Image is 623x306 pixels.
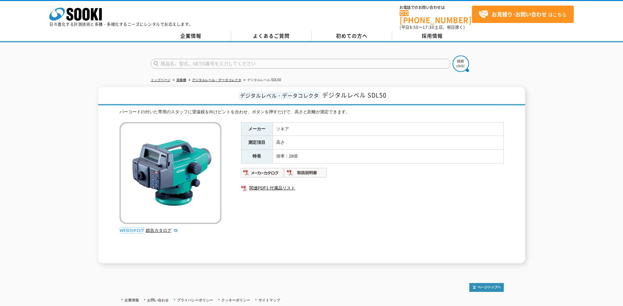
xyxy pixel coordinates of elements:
span: 17:30 [423,24,434,30]
li: デジタルレベル SDL50 [242,77,281,84]
div: バーコードの付いた専用のスタッフに望遠鏡を向けピントを合わせ、ボタンを押すだけで、高さと距離が測定できます。 [120,109,504,116]
input: 商品名、型式、NETIS番号を入力してください [151,59,451,69]
a: デジタルレベル・データコレクタ [192,78,241,82]
td: 倍率：28倍 [273,150,503,164]
th: 特長 [241,150,273,164]
strong: お見積り･お問い合わせ [492,10,547,18]
span: デジタルレベル・データコレクタ [238,92,321,99]
span: (平日 ～ 土日、祝日除く) [400,24,465,30]
a: 総合カタログ [146,228,178,233]
img: トップページへ [469,283,504,292]
img: btn_search.png [453,55,469,72]
a: トップページ [151,78,170,82]
a: お見積り･お問い合わせはこちら [472,6,574,23]
p: 日々進化する計測技術と多種・多様化するニーズにレンタルでお応えします。 [49,22,193,26]
a: よくあるご質問 [231,31,312,41]
a: 初めての方へ [312,31,392,41]
span: 8:50 [410,24,419,30]
th: 測定項目 [241,136,273,150]
span: お電話でのお問い合わせは [400,6,472,10]
a: 企業情報 [151,31,231,41]
a: サイトマップ [258,298,280,302]
a: 測量機 [176,78,186,82]
td: 高さ [273,136,503,150]
a: 取扱説明書 [284,172,327,177]
span: 初めての方へ [336,32,367,39]
img: 取扱説明書 [284,167,327,178]
td: ソキア [273,122,503,136]
a: メーカーカタログ [241,172,284,177]
th: メーカー [241,122,273,136]
a: 関連PDF1 付属品リスト [241,184,504,192]
img: メーカーカタログ [241,167,284,178]
a: [PHONE_NUMBER] [400,10,472,24]
a: クッキーポリシー [221,298,250,302]
a: 採用情報 [392,31,473,41]
a: お問い合わせ [147,298,169,302]
img: デジタルレベル SDL50 [120,122,221,224]
a: プライバシーポリシー [177,298,213,302]
img: webカタログ [120,227,144,234]
span: はこちら [478,10,567,19]
span: デジタルレベル SDL50 [322,91,387,99]
a: 企業情報 [124,298,139,302]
